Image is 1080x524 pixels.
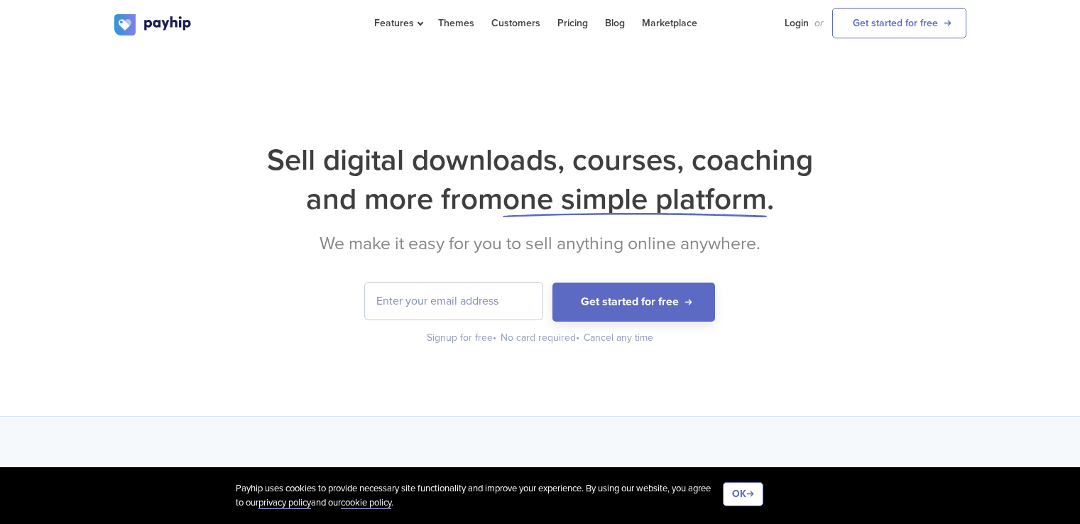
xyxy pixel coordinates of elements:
div: Signup for free [427,331,498,345]
img: logo.svg [114,14,192,36]
a: cookie policy [341,497,391,509]
a: privacy policy [258,497,311,509]
button: OK [723,482,763,506]
div: Cancel any time [584,331,653,345]
a: Get started for free [832,8,966,38]
span: . [767,181,774,217]
div: No card required [501,331,581,345]
span: • [493,332,496,344]
h2: We make it easy for you to sell anything online anywhere. [114,233,966,254]
span: one simple platform [503,181,767,217]
h1: Sell digital downloads, courses, coaching and more from [114,141,966,219]
div: Payhip uses cookies to provide necessary site functionality and improve your experience. By using... [236,482,723,510]
button: Get started for free [552,283,715,322]
input: Enter your email address [365,283,542,320]
span: • [576,332,579,344]
span: Features [374,17,421,29]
